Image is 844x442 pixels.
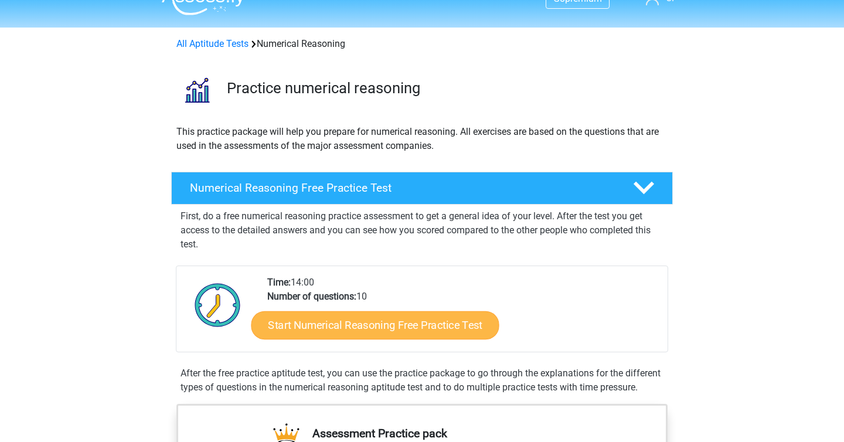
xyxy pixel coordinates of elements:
p: This practice package will help you prepare for numerical reasoning. All exercises are based on t... [176,125,668,153]
p: First, do a free numerical reasoning practice assessment to get a general idea of your level. Aft... [181,209,663,251]
div: Numerical Reasoning [172,37,672,51]
img: Clock [188,276,247,334]
div: After the free practice aptitude test, you can use the practice package to go through the explana... [176,366,668,395]
div: 14:00 10 [258,276,667,352]
h4: Numerical Reasoning Free Practice Test [190,181,614,195]
b: Number of questions: [267,291,356,302]
a: All Aptitude Tests [176,38,249,49]
img: numerical reasoning [172,65,222,115]
b: Time: [267,277,291,288]
a: Start Numerical Reasoning Free Practice Test [251,311,499,339]
a: Numerical Reasoning Free Practice Test [166,172,678,205]
h3: Practice numerical reasoning [227,79,663,97]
